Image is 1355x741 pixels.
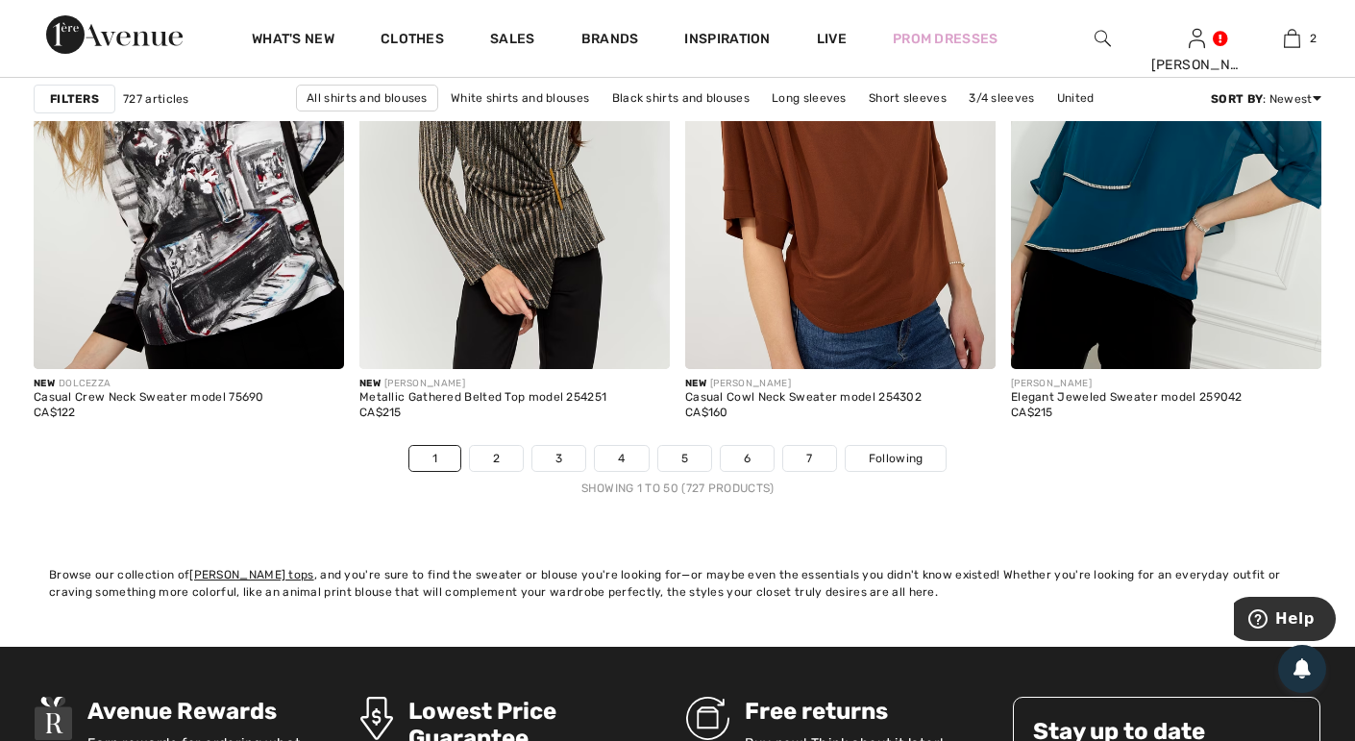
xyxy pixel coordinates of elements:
font: Long sleeves [772,91,847,105]
font: Showing 1 to 50 (727 products) [581,482,775,495]
font: Sort by [1211,92,1263,106]
font: 6 [744,452,751,465]
a: Brands [581,31,639,51]
font: DOLCEZZA [59,378,111,389]
font: Sales [490,31,535,47]
a: Short sleeves [859,86,956,111]
font: Elegant Jeweled Sweater model 259042 [1011,390,1243,404]
img: research [1095,27,1111,50]
font: 4 [618,452,625,465]
font: Prom dresses [893,31,998,47]
font: [PERSON_NAME] [1151,57,1264,73]
a: United [1047,86,1104,111]
font: Black shirts and blouses [612,91,750,105]
font: All shirts and blouses [307,91,428,105]
a: 2 [470,446,523,471]
a: White shirts and blouses [441,86,599,111]
font: 3 [555,452,562,465]
font: 727 articles [123,92,189,106]
font: 7 [806,452,812,465]
a: What's new [252,31,334,51]
font: New [359,378,381,389]
font: Browse our collection of [49,568,189,581]
font: [PERSON_NAME] [710,378,791,389]
iframe: Opens a widget where you can find more information [1234,597,1336,645]
font: Brands [581,31,639,47]
font: Casual Crew Neck Sweater model 75690 [34,390,264,404]
a: 2 [1245,27,1339,50]
font: [PERSON_NAME] [1011,378,1092,389]
a: 1 [409,446,460,471]
a: Sales [490,31,535,51]
font: New [34,378,55,389]
img: 1st Avenue [46,15,183,54]
font: [PERSON_NAME] [384,378,465,389]
font: United [1057,91,1095,105]
font: 2 [1310,32,1317,45]
font: Metallic Gathered Belted Top model 254251 [359,390,606,404]
font: Free returns [745,698,888,725]
a: Live [817,29,847,49]
font: Live [817,31,847,47]
a: 6 [721,446,774,471]
font: Filters [50,92,99,106]
a: Clothes [381,31,444,51]
font: CA$215 [359,406,402,419]
a: 5 [658,446,711,471]
font: : Newest [1263,92,1312,106]
font: 5 [681,452,688,465]
a: [PERSON_NAME] tops [189,568,313,581]
font: Avenue Rewards [87,698,277,725]
font: Short sleeves [869,91,947,105]
font: What's new [252,31,334,47]
font: Following [869,452,924,465]
a: 7 [783,446,835,471]
font: CA$122 [34,406,76,419]
a: 3 [532,446,585,471]
font: 2 [493,452,500,465]
a: Log in [1189,29,1205,47]
nav: Page navigation [34,445,1321,497]
a: All shirts and blouses [296,85,438,111]
a: Prom dresses [893,29,998,49]
font: 1 [432,452,437,465]
a: Following [846,446,947,471]
img: My cart [1284,27,1300,50]
img: Avenue Rewards [35,697,73,740]
a: 3/4 sleeves [959,86,1044,111]
font: Inspiration [684,31,770,47]
font: , and you're sure to find the sweater or blouse you're looking for—or maybe even the essentials y... [49,568,1280,599]
font: White shirts and blouses [451,91,589,105]
img: My information [1189,27,1205,50]
font: CA$160 [685,406,728,419]
font: Casual Cowl Neck Sweater model 254302 [685,390,922,404]
font: CA$215 [1011,406,1053,419]
font: 3/4 sleeves [969,91,1034,105]
a: 4 [595,446,648,471]
a: Long sleeves [762,86,856,111]
font: Clothes [381,31,444,47]
font: New [685,378,706,389]
img: Lowest Price Guarantee [360,697,393,740]
img: Free returns [686,697,729,740]
a: Black shirts and blouses [603,86,759,111]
